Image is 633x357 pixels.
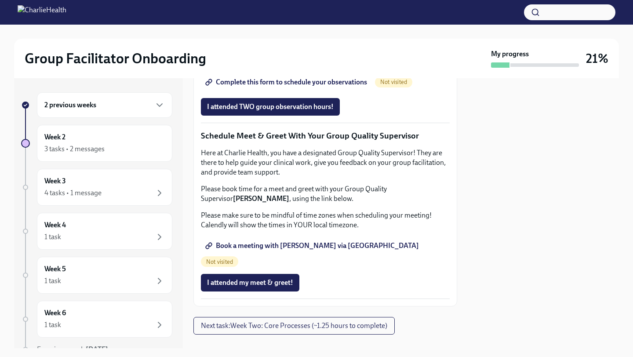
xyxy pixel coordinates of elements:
[44,132,65,142] h6: Week 2
[44,144,105,154] div: 3 tasks • 2 messages
[44,276,61,286] div: 1 task
[44,264,66,274] h6: Week 5
[201,148,450,177] p: Here at Charlie Health, you have a designated Group Quality Supervisor! They are there to help gu...
[193,317,395,335] button: Next task:Week Two: Core Processes (~1.25 hours to complete)
[201,73,373,91] a: Complete this form to schedule your observations
[375,79,412,85] span: Not visited
[18,5,66,19] img: CharlieHealth
[21,301,172,338] a: Week 61 task
[44,320,61,330] div: 1 task
[44,176,66,186] h6: Week 3
[44,308,66,318] h6: Week 6
[207,78,367,87] span: Complete this form to schedule your observations
[201,211,450,230] p: Please make sure to be mindful of time zones when scheduling your meeting! Calendly will show the...
[21,213,172,250] a: Week 41 task
[201,184,450,204] p: Please book time for a meet and greet with your Group Quality Supervisor , using the link below.
[207,102,334,111] span: I attended TWO group observation hours!
[207,278,293,287] span: I attended my meet & greet!
[37,345,108,353] span: Experience ends
[201,130,450,142] p: Schedule Meet & Greet With Your Group Quality Supervisor
[44,232,61,242] div: 1 task
[21,125,172,162] a: Week 23 tasks • 2 messages
[201,237,425,255] a: Book a meeting with [PERSON_NAME] via [GEOGRAPHIC_DATA]
[201,259,238,265] span: Not visited
[21,169,172,206] a: Week 34 tasks • 1 message
[44,220,66,230] h6: Week 4
[207,241,419,250] span: Book a meeting with [PERSON_NAME] via [GEOGRAPHIC_DATA]
[25,50,206,67] h2: Group Facilitator Onboarding
[21,257,172,294] a: Week 51 task
[233,194,289,203] strong: [PERSON_NAME]
[86,345,108,353] strong: [DATE]
[586,51,608,66] h3: 21%
[37,92,172,118] div: 2 previous weeks
[201,274,299,291] button: I attended my meet & greet!
[44,188,102,198] div: 4 tasks • 1 message
[491,49,529,59] strong: My progress
[201,98,340,116] button: I attended TWO group observation hours!
[201,321,387,330] span: Next task : Week Two: Core Processes (~1.25 hours to complete)
[44,100,96,110] h6: 2 previous weeks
